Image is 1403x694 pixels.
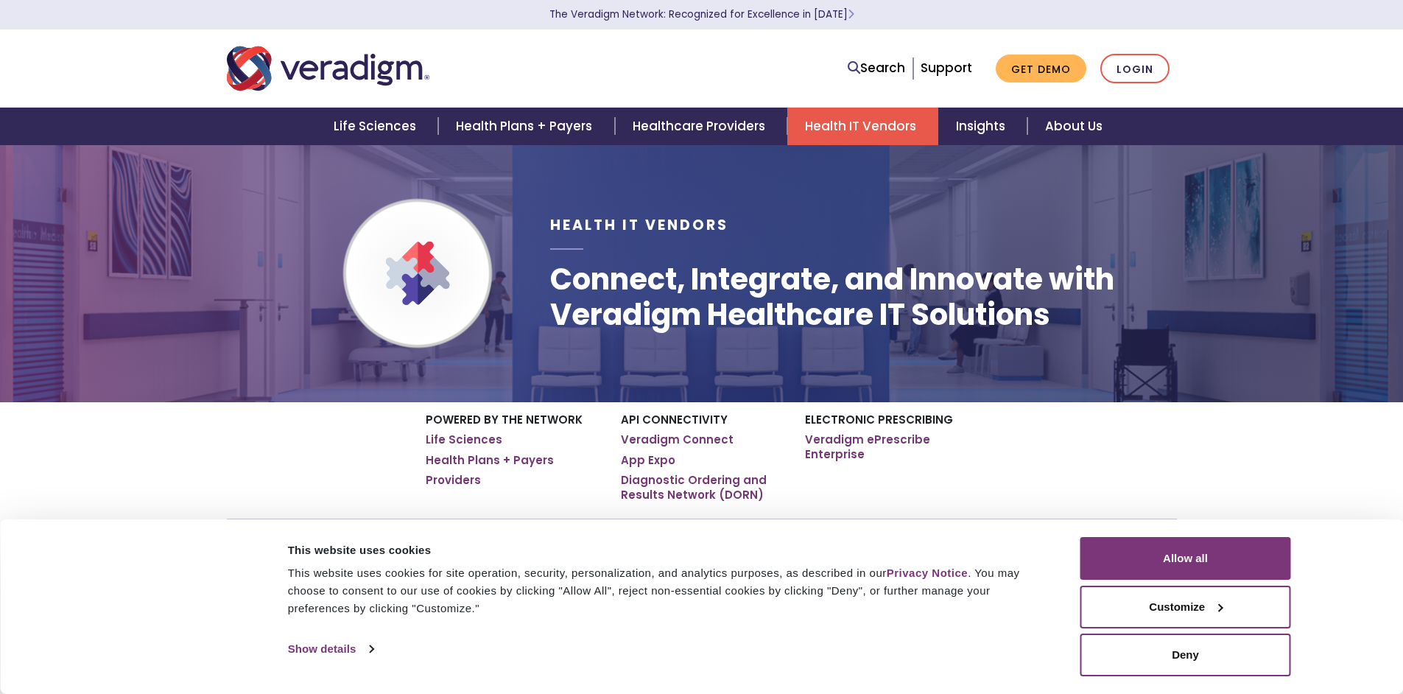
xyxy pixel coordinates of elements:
a: Life Sciences [426,432,502,447]
a: About Us [1027,108,1120,145]
a: App Expo [621,453,675,468]
a: Health IT Vendors [787,108,938,145]
span: Learn More [848,7,854,21]
a: Privacy Notice [887,567,968,579]
a: Login [1100,54,1170,84]
a: Veradigm ePrescribe Enterprise [805,432,978,461]
a: Health Plans + Payers [426,453,554,468]
div: This website uses cookies for site operation, security, personalization, and analytics purposes, ... [288,564,1047,617]
a: Life Sciences [316,108,438,145]
a: Get Demo [996,55,1086,83]
a: Diagnostic Ordering and Results Network (DORN) [621,473,783,502]
button: Deny [1080,634,1291,676]
a: Healthcare Providers [615,108,787,145]
span: Health IT Vendors [550,215,728,235]
h1: Connect, Integrate, and Innovate with Veradigm Healthcare IT Solutions [550,262,1176,332]
a: The Veradigm Network: Recognized for Excellence in [DATE]Learn More [549,7,854,21]
a: Search [848,58,905,78]
a: Veradigm Connect [621,432,734,447]
a: Health Plans + Payers [438,108,614,145]
a: Insights [938,108,1027,145]
a: Providers [426,473,481,488]
img: Veradigm logo [227,44,429,93]
button: Customize [1080,586,1291,628]
button: Allow all [1080,537,1291,580]
a: Show details [288,638,373,660]
div: This website uses cookies [288,541,1047,559]
a: Support [921,59,972,77]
